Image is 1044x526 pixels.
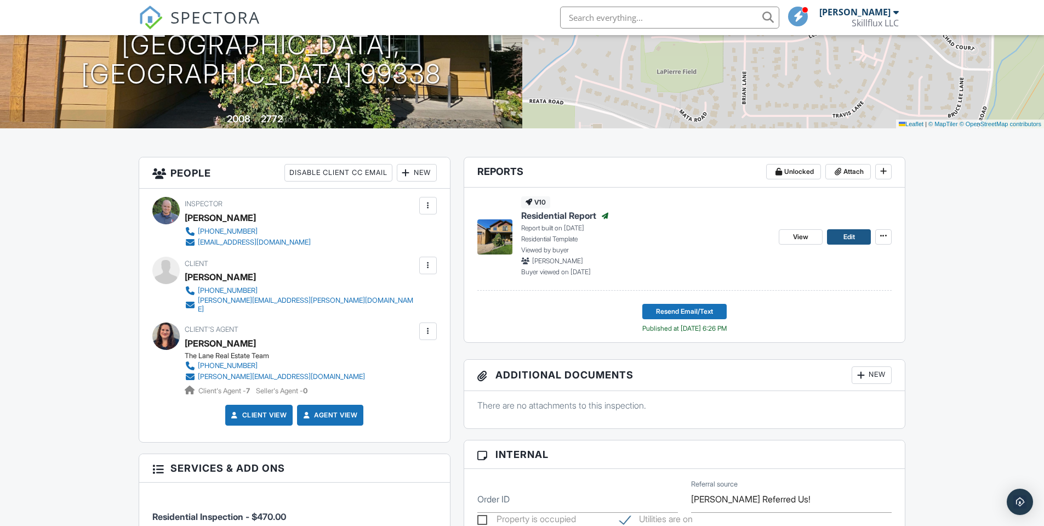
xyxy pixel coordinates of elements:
h1: [STREET_ADDRESS][PERSON_NAME] [GEOGRAPHIC_DATA], [GEOGRAPHIC_DATA] 99338 [18,2,505,88]
div: [EMAIL_ADDRESS][DOMAIN_NAME] [198,238,311,247]
a: SPECTORA [139,15,260,38]
a: [PHONE_NUMBER] [185,285,417,296]
div: [PERSON_NAME] [819,7,891,18]
a: [PHONE_NUMBER] [185,360,365,371]
label: Order ID [477,493,510,505]
a: © OpenStreetMap contributors [960,121,1041,127]
span: Built [213,116,225,124]
a: [PERSON_NAME][EMAIL_ADDRESS][PERSON_NAME][DOMAIN_NAME] [185,296,417,314]
img: The Best Home Inspection Software - Spectora [139,5,163,30]
span: Inspector [185,200,223,208]
div: 2772 [261,113,283,125]
div: [PERSON_NAME] [185,269,256,285]
label: Referral source [691,479,738,489]
a: Leaflet [899,121,923,127]
h3: Additional Documents [464,360,905,391]
input: Search everything... [560,7,779,29]
div: [PHONE_NUMBER] [198,361,258,370]
a: [PERSON_NAME][EMAIL_ADDRESS][DOMAIN_NAME] [185,371,365,382]
div: New [852,366,892,384]
strong: 0 [303,387,307,395]
span: Client's Agent [185,325,238,333]
div: Disable Client CC Email [284,164,392,182]
a: [EMAIL_ADDRESS][DOMAIN_NAME] [185,237,311,248]
div: [PHONE_NUMBER] [198,286,258,295]
span: | [925,121,927,127]
span: Seller's Agent - [256,387,307,395]
h3: People [139,157,450,189]
span: Residential Inspection - $470.00 [152,511,286,522]
a: [PERSON_NAME] [185,335,256,352]
span: Client [185,259,208,268]
div: [PERSON_NAME][EMAIL_ADDRESS][DOMAIN_NAME] [198,372,365,381]
div: Open Intercom Messenger [1007,489,1033,515]
strong: 7 [246,387,250,395]
span: sq. ft. [284,116,300,124]
h3: Services & Add ons [139,454,450,483]
a: [PHONE_NUMBER] [185,226,311,237]
div: Skillflux LLC [852,18,899,29]
span: Client's Agent - [198,387,252,395]
div: [PHONE_NUMBER] [198,227,258,236]
a: © MapTiler [928,121,958,127]
span: SPECTORA [170,5,260,29]
div: [PERSON_NAME][EMAIL_ADDRESS][PERSON_NAME][DOMAIN_NAME] [198,296,417,314]
h3: Internal [464,440,905,469]
p: There are no attachments to this inspection. [477,399,892,411]
div: [PERSON_NAME] [185,210,256,226]
div: New [397,164,437,182]
div: The Lane Real Estate Team [185,352,374,360]
a: Client View [229,410,287,421]
a: Agent View [301,410,357,421]
div: 2008 [227,113,250,125]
